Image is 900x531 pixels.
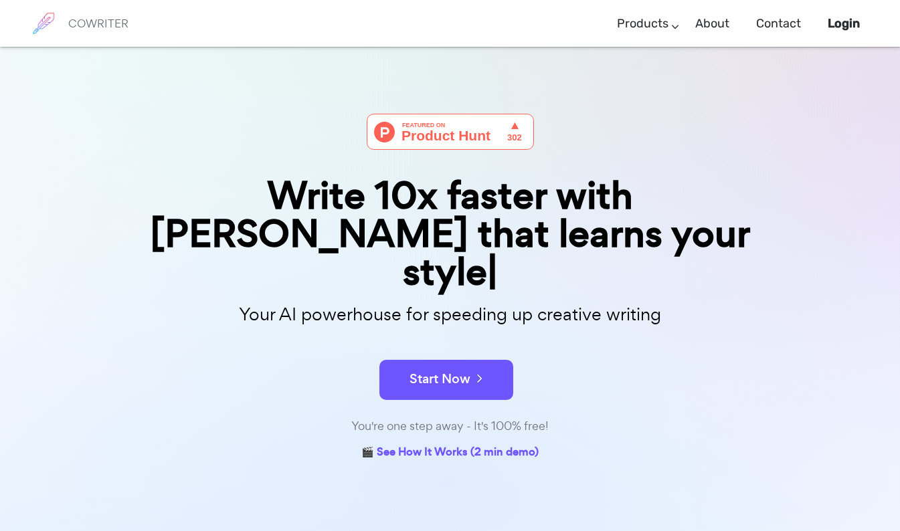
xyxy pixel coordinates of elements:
img: brand logo [27,7,60,40]
b: Login [828,16,860,31]
a: Login [828,4,860,43]
h6: COWRITER [68,17,128,29]
a: About [695,4,729,43]
div: You're one step away - It's 100% free! [116,417,785,436]
button: Start Now [379,360,513,400]
p: Your AI powerhouse for speeding up creative writing [116,300,785,329]
div: Write 10x faster with [PERSON_NAME] that learns your style [116,177,785,292]
a: 🎬 See How It Works (2 min demo) [361,443,539,463]
a: Products [617,4,668,43]
img: Cowriter - Your AI buddy for speeding up creative writing | Product Hunt [367,114,534,150]
a: Contact [756,4,801,43]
